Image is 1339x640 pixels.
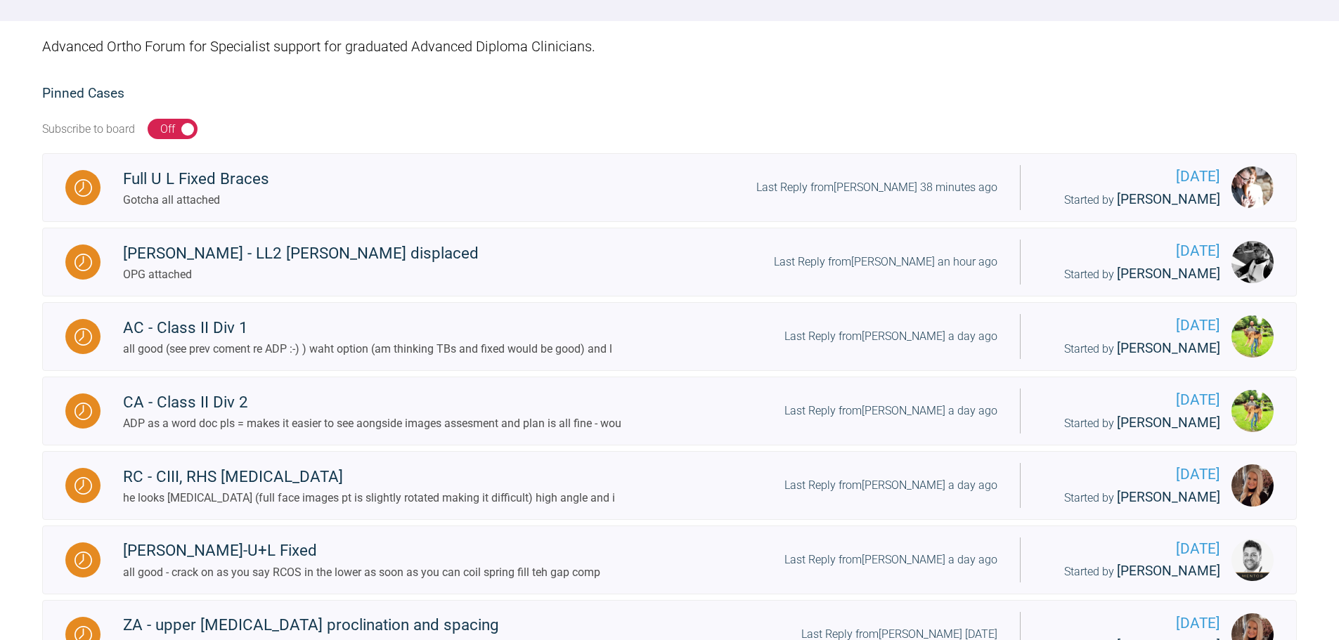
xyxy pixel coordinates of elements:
span: [DATE] [1043,463,1220,486]
img: Dipak Parmar [1231,315,1274,358]
img: Guy Wells [1231,539,1274,581]
div: ADP as a word doc pls = makes it easier to see aongside images assesment and plan is all fine - wou [123,414,621,433]
div: Subscribe to board [42,120,135,138]
a: Waiting[PERSON_NAME]-U+L Fixedall good - crack on as you say RCOS in the lower as soon as you can... [42,525,1297,594]
img: Dipak Parmar [1231,390,1274,432]
div: Started by [1043,412,1220,434]
span: [PERSON_NAME] [1117,563,1220,579]
a: WaitingCA - Class II Div 2ADP as a word doc pls = makes it easier to see aongside images assesmen... [42,377,1297,445]
div: all good - crack on as you say RCOS in the lower as soon as you can coil spring fill teh gap comp [123,563,600,582]
div: RC - CIII, RHS [MEDICAL_DATA] [123,464,615,490]
a: WaitingFull U L Fixed BracesGotcha all attachedLast Reply from[PERSON_NAME] 38 minutes ago[DATE]S... [42,153,1297,222]
span: [DATE] [1043,240,1220,263]
span: [DATE] [1043,388,1220,412]
span: [DATE] [1043,165,1220,188]
div: OPG attached [123,266,479,284]
div: Last Reply from [PERSON_NAME] 38 minutes ago [756,178,997,197]
div: Off [160,120,175,138]
div: Full U L Fixed Braces [123,166,269,192]
span: [DATE] [1043,612,1220,635]
div: Started by [1043,487,1220,509]
img: Grant McAree [1231,166,1274,209]
span: [PERSON_NAME] [1117,191,1220,207]
div: Last Reply from [PERSON_NAME] an hour ago [774,253,997,271]
span: [PERSON_NAME] [1117,340,1220,356]
div: Started by [1043,338,1220,360]
div: Started by [1043,561,1220,582]
span: [PERSON_NAME] [1117,414,1220,431]
div: [PERSON_NAME]-U+L Fixed [123,538,600,563]
span: [PERSON_NAME] [1117,489,1220,505]
div: Started by [1043,189,1220,211]
span: [PERSON_NAME] [1117,266,1220,282]
div: AC - Class II Div 1 [123,315,612,341]
img: Emma Wall [1231,464,1274,507]
div: Advanced Ortho Forum for Specialist support for graduated Advanced Diploma Clinicians. [42,21,1297,72]
div: ZA - upper [MEDICAL_DATA] proclination and spacing [123,613,643,638]
div: all good (see prev coment re ADP :-) ) waht option (am thinking TBs and fixed would be good) and l [123,340,612,358]
div: CA - Class II Div 2 [123,390,621,415]
img: Waiting [75,254,92,271]
a: Waiting[PERSON_NAME] - LL2 [PERSON_NAME] displacedOPG attachedLast Reply from[PERSON_NAME] an hou... [42,228,1297,296]
span: [DATE] [1043,314,1220,337]
img: Waiting [75,403,92,420]
div: Last Reply from [PERSON_NAME] a day ago [784,327,997,346]
div: Last Reply from [PERSON_NAME] a day ago [784,551,997,569]
div: Gotcha all attached [123,191,269,209]
div: [PERSON_NAME] - LL2 [PERSON_NAME] displaced [123,241,479,266]
img: Waiting [75,179,92,197]
img: Waiting [75,477,92,495]
img: Waiting [75,551,92,569]
div: he looks [MEDICAL_DATA] (full face images pt is slightly rotated making it difficult) high angle ... [123,489,615,507]
img: David Birkin [1231,241,1274,283]
h2: Pinned Cases [42,83,1297,105]
img: Waiting [75,328,92,346]
a: WaitingRC - CIII, RHS [MEDICAL_DATA]he looks [MEDICAL_DATA] (full face images pt is slightly rota... [42,451,1297,520]
a: WaitingAC - Class II Div 1all good (see prev coment re ADP :-) ) waht option (am thinking TBs and... [42,302,1297,371]
div: Last Reply from [PERSON_NAME] a day ago [784,402,997,420]
div: Started by [1043,263,1220,285]
span: [DATE] [1043,537,1220,561]
div: Last Reply from [PERSON_NAME] a day ago [784,476,997,495]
